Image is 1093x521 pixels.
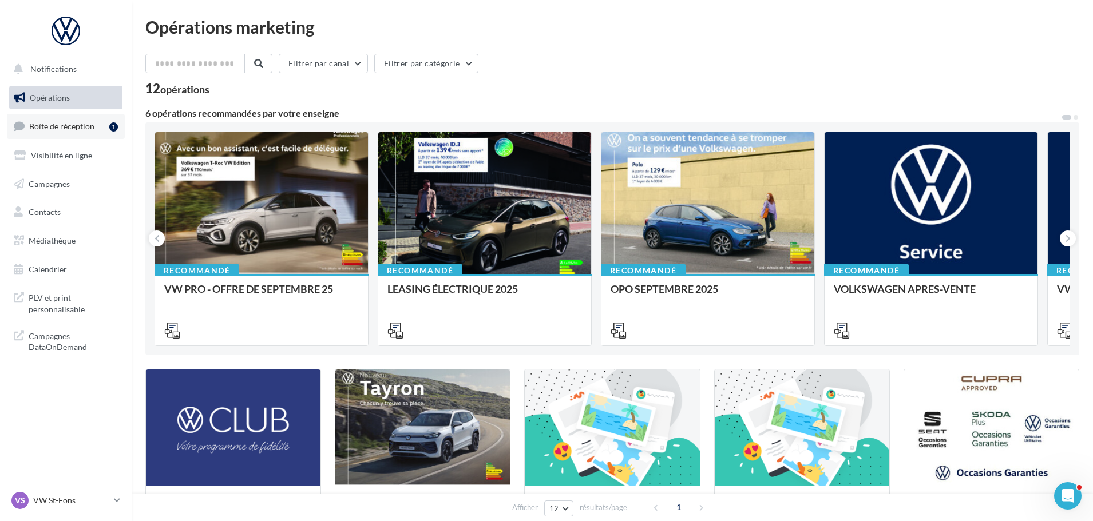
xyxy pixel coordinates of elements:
span: Afficher [512,502,538,513]
button: Filtrer par canal [279,54,368,73]
a: Campagnes DataOnDemand [7,324,125,357]
div: Recommandé [824,264,909,277]
span: Médiathèque [29,236,76,245]
button: Filtrer par catégorie [374,54,478,73]
div: Recommandé [378,264,462,277]
span: Opérations [30,93,70,102]
div: VW PRO - OFFRE DE SEPTEMBRE 25 [164,283,359,306]
button: Notifications [7,57,120,81]
a: Boîte de réception1 [7,114,125,138]
span: Calendrier [29,264,67,274]
span: Campagnes [29,178,70,188]
p: VW St-Fons [33,495,109,506]
a: Opérations [7,86,125,110]
span: Campagnes DataOnDemand [29,328,118,353]
div: 1 [109,122,118,132]
iframe: Intercom live chat [1054,482,1082,510]
a: PLV et print personnalisable [7,285,125,319]
span: VS [15,495,25,506]
span: PLV et print personnalisable [29,290,118,315]
a: Visibilité en ligne [7,144,125,168]
span: Contacts [29,207,61,217]
div: OPO SEPTEMBRE 2025 [611,283,805,306]
div: 6 opérations recommandées par votre enseigne [145,109,1061,118]
a: VS VW St-Fons [9,490,122,511]
a: Calendrier [7,257,125,281]
span: résultats/page [580,502,627,513]
span: 12 [549,504,559,513]
div: Opérations marketing [145,18,1079,35]
div: Recommandé [155,264,239,277]
span: Notifications [30,64,77,74]
a: Campagnes [7,172,125,196]
span: Boîte de réception [29,121,94,131]
div: LEASING ÉLECTRIQUE 2025 [387,283,582,306]
div: opérations [160,84,209,94]
div: VOLKSWAGEN APRES-VENTE [834,283,1028,306]
span: 1 [670,498,688,516]
a: Contacts [7,200,125,224]
div: Recommandé [601,264,686,277]
a: Médiathèque [7,229,125,253]
div: 12 [145,82,209,95]
span: Visibilité en ligne [31,150,92,160]
button: 12 [544,500,573,516]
